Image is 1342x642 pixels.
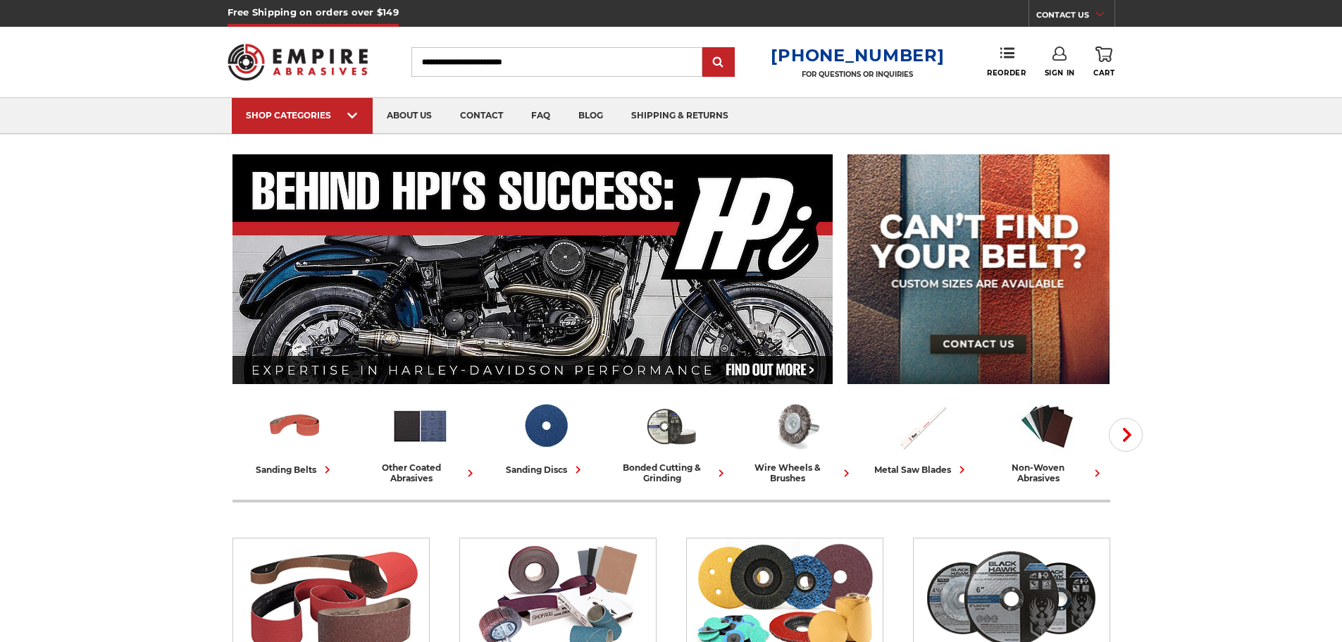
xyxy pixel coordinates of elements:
a: [PHONE_NUMBER] [771,45,944,66]
a: shipping & returns [617,98,743,134]
img: promo banner for custom belts. [847,154,1110,384]
a: about us [373,98,446,134]
div: sanding discs [506,462,585,477]
div: other coated abrasives [364,462,478,483]
img: Sanding Belts [266,397,324,455]
a: sanding discs [489,397,603,477]
a: metal saw blades [865,397,979,477]
span: Cart [1093,68,1114,78]
div: non-woven abrasives [990,462,1105,483]
a: CONTACT US [1036,7,1114,27]
img: Bonded Cutting & Grinding [642,397,700,455]
a: other coated abrasives [364,397,478,483]
a: non-woven abrasives [990,397,1105,483]
span: Reorder [987,68,1026,78]
a: sanding belts [238,397,352,477]
a: contact [446,98,517,134]
a: bonded cutting & grinding [614,397,728,483]
span: Sign In [1045,68,1075,78]
button: Next [1109,418,1143,452]
img: Wire Wheels & Brushes [767,397,826,455]
a: wire wheels & brushes [740,397,854,483]
div: metal saw blades [874,462,969,477]
div: wire wheels & brushes [740,462,854,483]
p: FOR QUESTIONS OR INQUIRIES [771,70,944,79]
img: Sanding Discs [516,397,575,455]
div: SHOP CATEGORIES [246,110,359,121]
a: faq [517,98,564,134]
img: Non-woven Abrasives [1018,397,1076,455]
img: Empire Abrasives [228,35,368,89]
div: sanding belts [256,462,335,477]
img: Metal Saw Blades [893,397,951,455]
img: Other Coated Abrasives [391,397,449,455]
div: bonded cutting & grinding [614,462,728,483]
img: Banner for an interview featuring Horsepower Inc who makes Harley performance upgrades featured o... [232,154,833,384]
input: Submit [704,49,733,77]
a: Reorder [987,47,1026,77]
a: blog [564,98,617,134]
a: Cart [1093,47,1114,78]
